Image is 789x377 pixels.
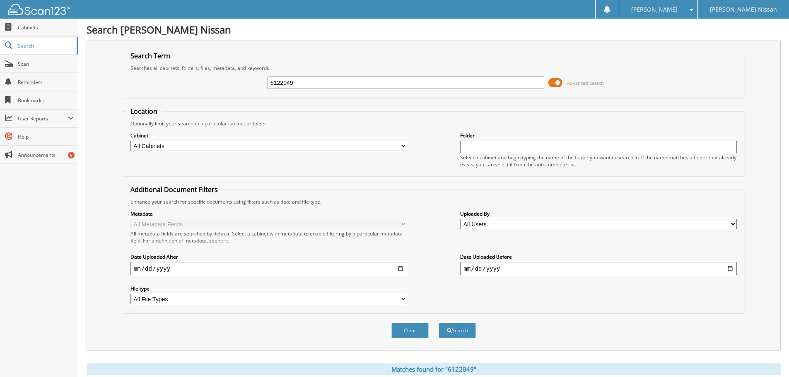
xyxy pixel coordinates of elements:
span: [PERSON_NAME] Nissan [710,7,777,12]
input: start [130,262,407,275]
label: File type [130,285,407,292]
div: Searches all cabinets, folders, files, metadata, and keywords [126,65,741,72]
div: All metadata fields are searched by default. Select a cabinet with metadata to enable filtering b... [130,230,407,244]
legend: Search Term [126,51,174,60]
img: scan123-logo-white.svg [8,4,70,15]
legend: Location [126,107,162,116]
label: Cabinet [130,132,407,139]
a: here [217,237,228,244]
label: Folder [460,132,737,139]
div: 6 [68,152,75,158]
label: Uploaded By [460,210,737,217]
label: Metadata [130,210,407,217]
div: Matches found for "6122049" [87,363,781,375]
button: Clear [391,323,429,338]
legend: Additional Document Filters [126,185,222,194]
span: Cabinets [18,24,74,31]
div: Enhance your search for specific documents using filters such as date and file type. [126,198,741,205]
span: Advanced Search [567,80,604,86]
button: Search [439,323,476,338]
span: Bookmarks [18,97,74,104]
div: Select a cabinet and begin typing the name of the folder you want to search in. If the name match... [460,154,737,168]
input: end [460,262,737,275]
span: [PERSON_NAME] [631,7,678,12]
label: Date Uploaded Before [460,253,737,260]
span: Reminders [18,79,74,86]
h1: Search [PERSON_NAME] Nissan [87,23,781,36]
span: Scan [18,60,74,67]
span: User Reports [18,115,68,122]
span: Help [18,133,74,140]
div: Optionally limit your search to a particular cabinet or folder [126,120,741,127]
span: Search [18,42,72,49]
label: Date Uploaded After [130,253,407,260]
span: Announcements [18,151,74,158]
